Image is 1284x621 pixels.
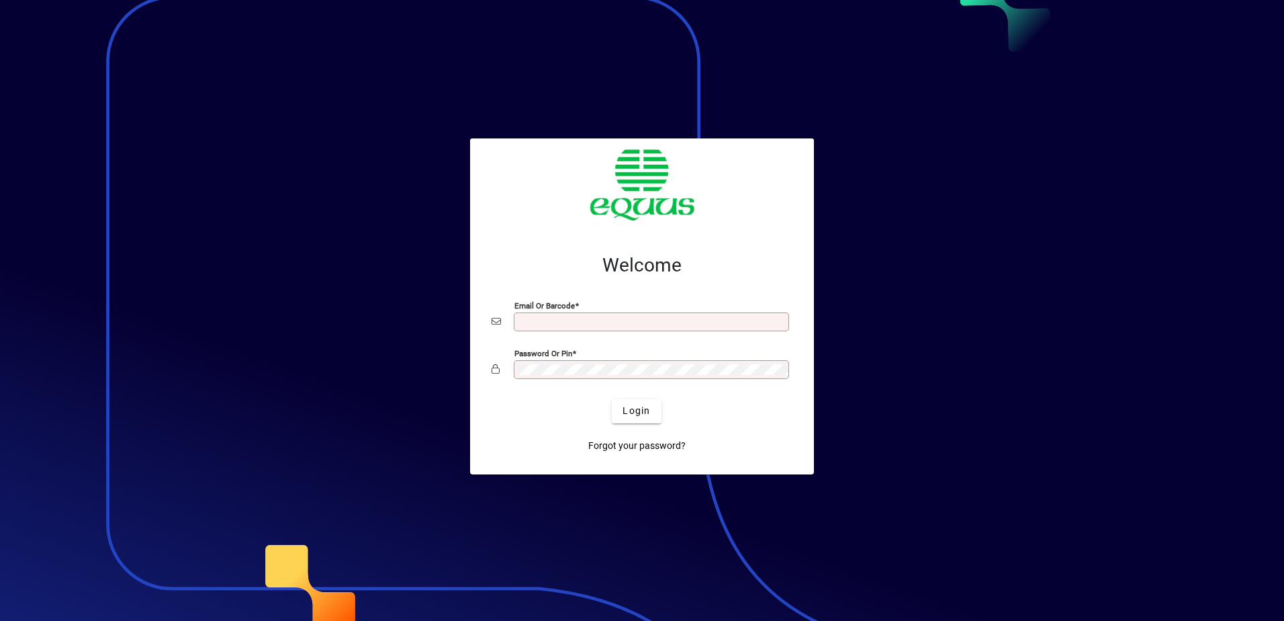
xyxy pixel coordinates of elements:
span: Login [623,404,650,418]
button: Login [612,399,661,423]
span: Forgot your password? [588,439,686,453]
h2: Welcome [492,254,792,277]
a: Forgot your password? [583,434,691,458]
mat-label: Password or Pin [514,348,572,358]
mat-label: Email or Barcode [514,300,575,310]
